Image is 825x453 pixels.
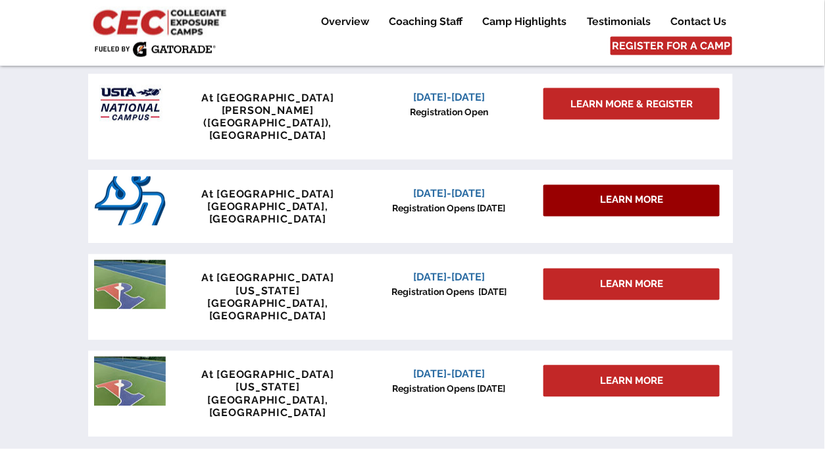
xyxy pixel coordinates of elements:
[410,107,488,117] span: Registration Open
[204,104,332,142] span: [PERSON_NAME] ([GEOGRAPHIC_DATA]), [GEOGRAPHIC_DATA]
[413,91,485,103] span: [DATE]-[DATE]
[94,176,166,226] img: San_Diego_Toreros_logo.png
[207,394,328,419] span: [GEOGRAPHIC_DATA], [GEOGRAPHIC_DATA]
[543,365,720,397] a: LEARN MORE
[661,14,736,30] a: Contact Us
[393,203,506,214] span: Registration Opens [DATE]
[314,14,376,30] p: Overview
[393,384,506,394] span: Registration Opens [DATE]
[201,369,334,394] span: At [GEOGRAPHIC_DATA][US_STATE]
[94,357,166,406] img: penn tennis courts with logo.jpeg
[472,14,576,30] a: Camp Highlights
[201,188,334,201] span: At [GEOGRAPHIC_DATA]
[94,80,166,129] img: USTA Campus image_edited.jpg
[207,298,328,323] span: [GEOGRAPHIC_DATA], [GEOGRAPHIC_DATA]
[413,188,485,200] span: [DATE]-[DATE]
[413,271,485,284] span: [DATE]-[DATE]
[580,14,657,30] p: Testimonials
[543,269,720,300] a: LEARN MORE
[90,7,232,37] img: CEC Logo Primary_edited.jpg
[413,368,485,381] span: [DATE]-[DATE]
[201,92,334,104] span: At [GEOGRAPHIC_DATA]
[207,201,328,226] span: [GEOGRAPHIC_DATA], [GEOGRAPHIC_DATA]
[600,375,663,388] span: LEARN MORE
[391,287,507,298] span: Registration Opens [DATE]
[664,14,733,30] p: Contact Us
[611,37,732,55] a: REGISTER FOR A CAMP
[301,14,736,30] nav: Site
[94,41,216,57] img: Fueled by Gatorade.png
[577,14,660,30] a: Testimonials
[543,88,720,120] a: LEARN MORE & REGISTER
[382,14,469,30] p: Coaching Staff
[311,14,378,30] a: Overview
[600,278,663,292] span: LEARN MORE
[600,194,663,207] span: LEARN MORE
[476,14,573,30] p: Camp Highlights
[201,272,334,297] span: At [GEOGRAPHIC_DATA][US_STATE]
[94,260,166,309] img: penn tennis courts with logo.jpeg
[379,14,472,30] a: Coaching Staff
[543,185,720,217] div: LEARN MORE
[570,97,693,111] span: LEARN MORE & REGISTER
[612,39,731,53] span: REGISTER FOR A CAMP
